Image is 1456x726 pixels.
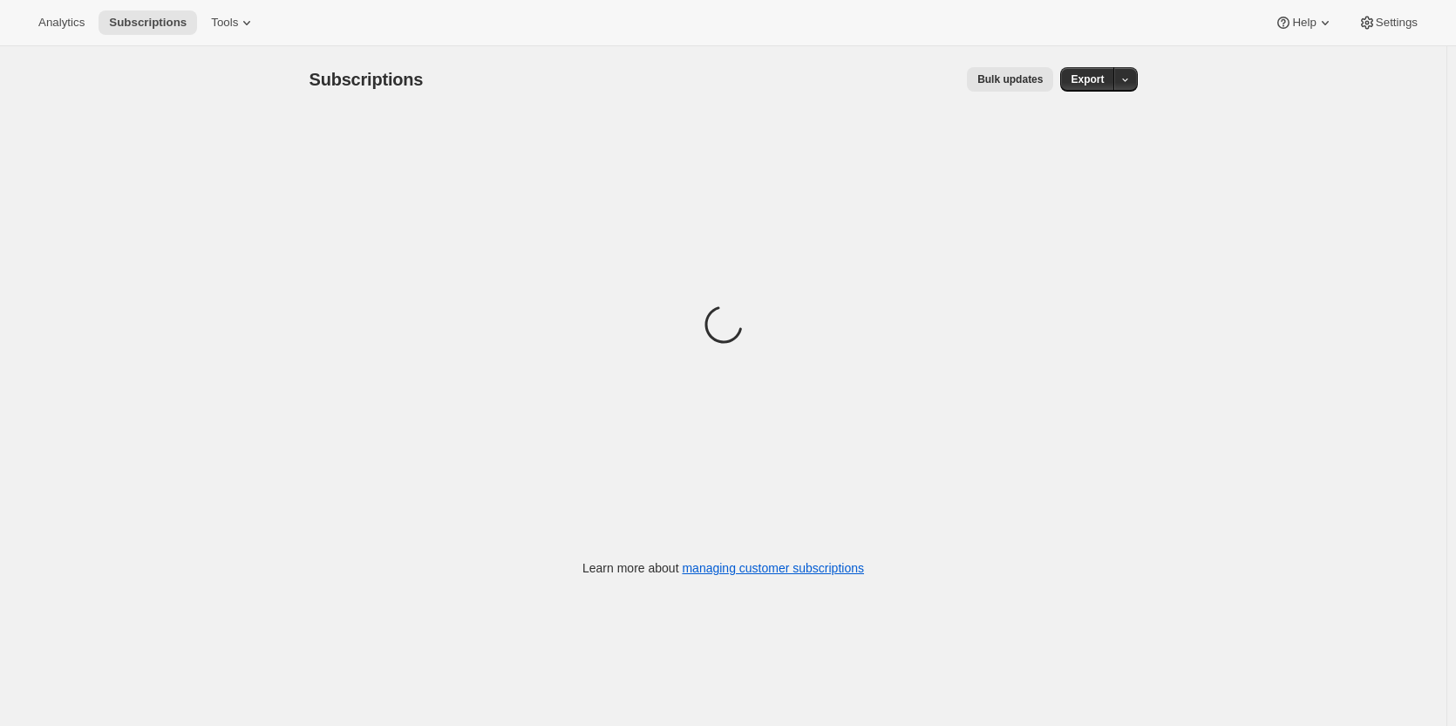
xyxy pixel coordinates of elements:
[211,16,238,30] span: Tools
[38,16,85,30] span: Analytics
[201,10,266,35] button: Tools
[582,559,864,577] p: Learn more about
[977,72,1043,86] span: Bulk updates
[1348,10,1428,35] button: Settings
[99,10,197,35] button: Subscriptions
[1071,72,1104,86] span: Export
[1060,67,1114,92] button: Export
[1376,16,1418,30] span: Settings
[1264,10,1344,35] button: Help
[967,67,1053,92] button: Bulk updates
[109,16,187,30] span: Subscriptions
[310,70,424,89] span: Subscriptions
[682,561,864,575] a: managing customer subscriptions
[28,10,95,35] button: Analytics
[1292,16,1316,30] span: Help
